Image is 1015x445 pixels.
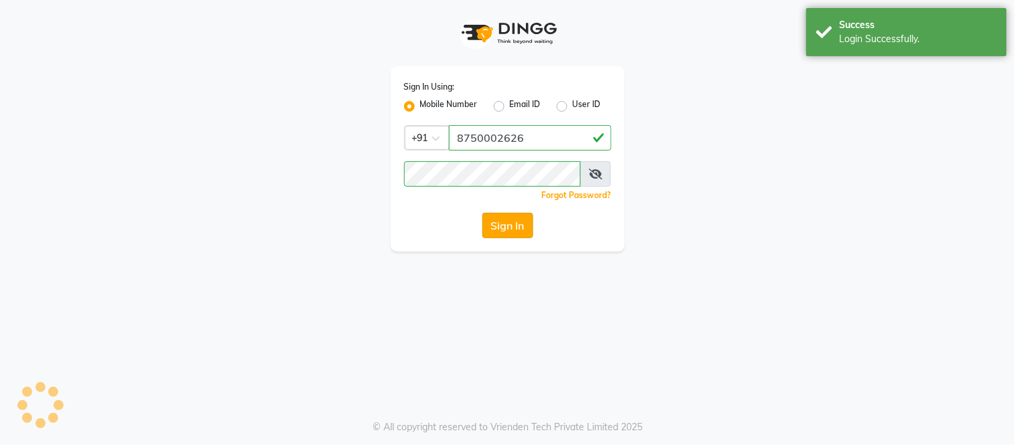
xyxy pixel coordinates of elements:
[449,125,612,151] input: Username
[542,190,612,200] a: Forgot Password?
[420,98,478,114] label: Mobile Number
[510,98,541,114] label: Email ID
[840,18,997,32] div: Success
[482,213,533,238] button: Sign In
[840,32,997,46] div: Login Successfully.
[404,81,455,93] label: Sign In Using:
[404,161,581,187] input: Username
[454,13,561,53] img: logo1.svg
[573,98,601,114] label: User ID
